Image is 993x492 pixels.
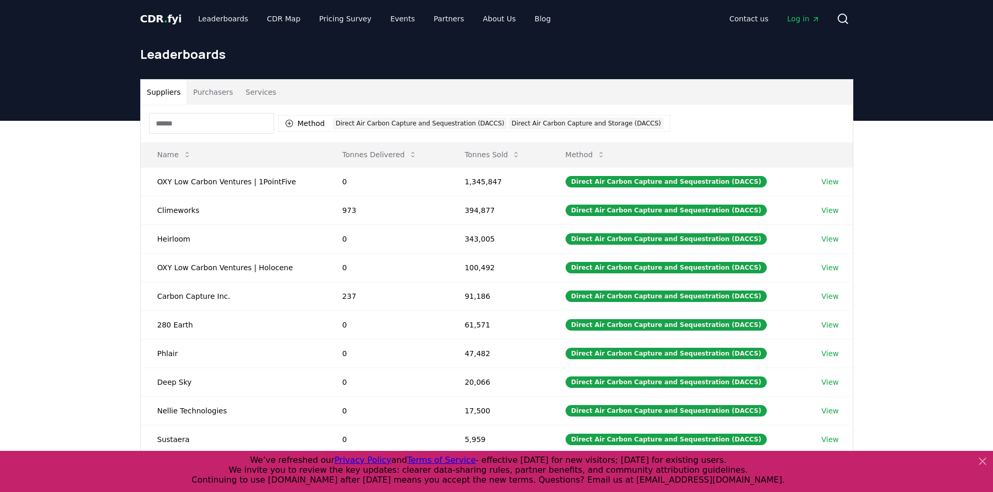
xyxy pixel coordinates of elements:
td: 280 Earth [141,310,326,339]
td: 237 [326,282,448,310]
td: 0 [326,425,448,453]
td: 0 [326,396,448,425]
a: View [822,434,839,445]
td: 394,877 [448,196,548,224]
a: View [822,176,839,187]
button: Name [149,144,200,165]
button: Suppliers [141,80,187,105]
div: Direct Air Carbon Capture and Sequestration (DACCS) [566,348,767,359]
td: 0 [326,224,448,253]
span: Log in [787,14,819,24]
button: Tonnes Delivered [334,144,426,165]
nav: Main [190,9,559,28]
td: 0 [326,368,448,396]
a: CDR.fyi [140,11,182,26]
td: 100,492 [448,253,548,282]
a: Events [382,9,423,28]
td: Carbon Capture Inc. [141,282,326,310]
div: Direct Air Carbon Capture and Sequestration (DACCS) [566,205,767,216]
div: Direct Air Carbon Capture and Sequestration (DACCS) [566,319,767,331]
div: Direct Air Carbon Capture and Sequestration (DACCS) [566,405,767,417]
a: View [822,262,839,273]
td: 47,482 [448,339,548,368]
button: MethodDirect Air Carbon Capture and Sequestration (DACCS)Direct Air Carbon Capture and Storage (D... [278,115,670,132]
a: View [822,406,839,416]
a: View [822,377,839,387]
div: Direct Air Carbon Capture and Sequestration (DACCS) [566,434,767,445]
div: Direct Air Carbon Capture and Sequestration (DACCS) [566,176,767,187]
div: Direct Air Carbon Capture and Sequestration (DACCS) [566,291,767,302]
div: Direct Air Carbon Capture and Sequestration (DACCS) [333,118,507,129]
div: Direct Air Carbon Capture and Sequestration (DACCS) [566,376,767,388]
td: 0 [326,339,448,368]
nav: Main [721,9,828,28]
a: View [822,291,839,301]
td: 20,066 [448,368,548,396]
div: Direct Air Carbon Capture and Sequestration (DACCS) [566,233,767,245]
a: Partners [425,9,472,28]
button: Tonnes Sold [456,144,529,165]
a: View [822,234,839,244]
td: Deep Sky [141,368,326,396]
td: OXY Low Carbon Ventures | Holocene [141,253,326,282]
td: 343,005 [448,224,548,253]
td: 61,571 [448,310,548,339]
td: 5,959 [448,425,548,453]
button: Purchasers [187,80,239,105]
td: OXY Low Carbon Ventures | 1PointFive [141,167,326,196]
a: About Us [474,9,524,28]
button: Method [557,144,614,165]
a: Pricing Survey [311,9,379,28]
td: 0 [326,253,448,282]
td: Phlair [141,339,326,368]
span: CDR fyi [140,12,182,25]
td: Nellie Technologies [141,396,326,425]
td: Climeworks [141,196,326,224]
a: CDR Map [259,9,309,28]
td: 1,345,847 [448,167,548,196]
button: Services [239,80,283,105]
span: . [164,12,167,25]
a: View [822,320,839,330]
a: Log in [779,9,828,28]
div: Direct Air Carbon Capture and Sequestration (DACCS) [566,262,767,273]
td: 0 [326,167,448,196]
a: View [822,348,839,359]
td: 91,186 [448,282,548,310]
td: Sustaera [141,425,326,453]
td: 0 [326,310,448,339]
a: Blog [526,9,559,28]
td: 17,500 [448,396,548,425]
a: Leaderboards [190,9,256,28]
a: View [822,205,839,216]
h1: Leaderboards [140,46,853,62]
td: Heirloom [141,224,326,253]
a: Contact us [721,9,777,28]
td: 973 [326,196,448,224]
div: Direct Air Carbon Capture and Storage (DACCS) [509,118,664,129]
